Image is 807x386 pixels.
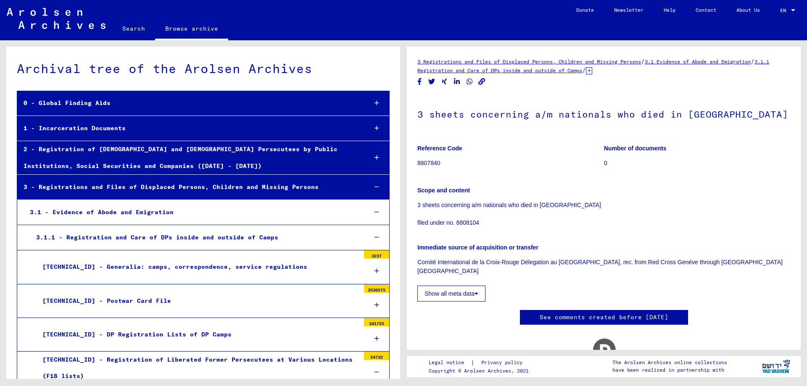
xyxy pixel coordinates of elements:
[417,244,538,251] b: Immediate source of acquisition or transfer
[417,58,641,65] a: 3 Registrations and Files of Displaced Persons, Children and Missing Persons
[453,76,462,87] button: Share on LinkedIn
[17,59,390,78] div: Archival tree of the Arolsen Archives
[36,352,360,384] div: [TECHNICAL_ID] - Registration of Liberated Former Persecutees at Various Locations (F18 lists)
[475,358,533,367] a: Privacy policy
[582,66,586,74] span: /
[417,95,790,132] h1: 3 sheets concerning a/m nationals who died in [GEOGRAPHIC_DATA]
[17,120,361,137] div: 1 - Incarceration Documents
[604,145,667,152] b: Number of documents
[417,187,470,194] b: Scope and content
[7,8,105,29] img: Arolsen_neg.svg
[112,18,155,39] a: Search
[477,76,486,87] button: Copy link
[641,58,645,65] span: /
[36,293,360,309] div: [TECHNICAL_ID] - Postwar Card File
[17,141,361,174] div: 2 - Registration of [DEMOGRAPHIC_DATA] and [DEMOGRAPHIC_DATA] Persecutees by Public Institutions,...
[24,204,361,221] div: 3.1 - Evidence of Abode and Emigration
[17,179,361,195] div: 3 - Registrations and Files of Displaced Persons, Children and Missing Persons
[780,8,789,13] span: EN
[540,313,668,322] a: See comments created before [DATE]
[36,326,360,343] div: [TECHNICAL_ID] - DP Registration Lists of DP Camps
[155,18,228,40] a: Browse archive
[364,250,389,259] div: 3237
[604,159,790,168] p: 0
[364,318,389,326] div: 101725
[36,259,360,275] div: [TECHNICAL_ID] - Generalia: camps, correspondence, service regulations
[465,76,474,87] button: Share on WhatsApp
[429,358,533,367] div: |
[645,58,751,65] a: 3.1 Evidence of Abode and Emigration
[17,95,361,111] div: 0 - Global Finding Aids
[417,145,462,152] b: Reference Code
[760,356,792,377] img: yv_logo.png
[417,258,790,276] p: Comité International de la Croix-Rouge Délegation au [GEOGRAPHIC_DATA], rec. from Red Cross Genév...
[417,159,604,168] p: 8807840
[30,229,361,246] div: 3.1.1 - Registration and Care of DPs inside and outside of Camps
[429,367,533,375] p: Copyright © Arolsen Archives, 2021
[440,76,449,87] button: Share on Xing
[417,201,790,227] p: 3 sheets concerning a/m nationals who died in [GEOGRAPHIC_DATA] filed under no. 8808104
[427,76,436,87] button: Share on Twitter
[429,358,471,367] a: Legal notice
[415,76,424,87] button: Share on Facebook
[364,284,389,293] div: 3536575
[364,352,389,360] div: 54732
[612,359,727,366] p: The Arolsen Archives online collections
[612,366,727,374] p: have been realized in partnership with
[417,286,485,302] button: Show all meta data
[751,58,754,65] span: /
